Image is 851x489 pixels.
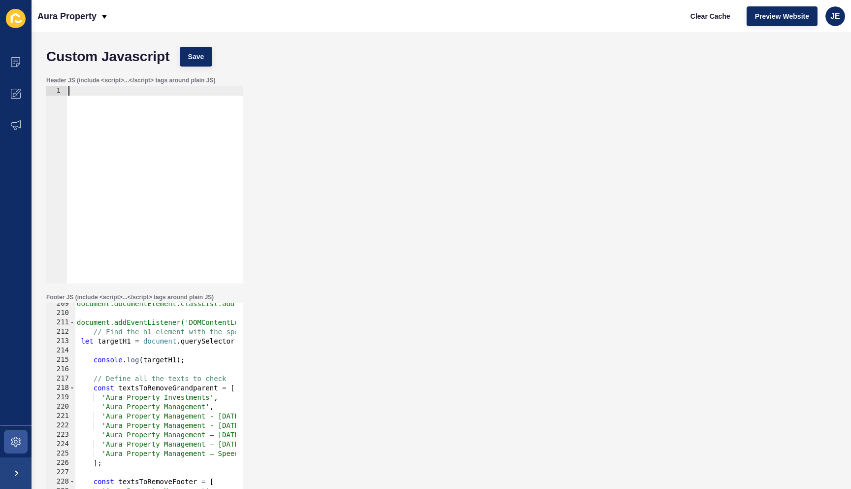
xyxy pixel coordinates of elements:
div: 219 [46,393,75,402]
div: 216 [46,365,75,374]
div: 226 [46,458,75,468]
span: Save [188,52,204,62]
div: 1 [46,86,67,96]
div: 227 [46,468,75,477]
div: 217 [46,374,75,384]
label: Header JS (include <script>...</script> tags around plain JS) [46,76,215,84]
p: Aura Property [37,4,97,29]
div: 220 [46,402,75,412]
h1: Custom Javascript [46,52,170,62]
label: Footer JS (include <script>...</script> tags around plain JS) [46,293,214,301]
div: 228 [46,477,75,487]
span: Clear Cache [690,11,730,21]
div: 222 [46,421,75,430]
div: 215 [46,355,75,365]
div: 223 [46,430,75,440]
span: Preview Website [755,11,809,21]
div: 225 [46,449,75,458]
button: Clear Cache [682,6,739,26]
button: Preview Website [747,6,818,26]
div: 211 [46,318,75,327]
div: 212 [46,327,75,337]
div: 209 [46,299,75,309]
div: 221 [46,412,75,421]
div: 210 [46,309,75,318]
div: 224 [46,440,75,449]
div: 214 [46,346,75,355]
div: 218 [46,384,75,393]
span: JE [830,11,840,21]
button: Save [180,47,213,67]
div: 213 [46,337,75,346]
